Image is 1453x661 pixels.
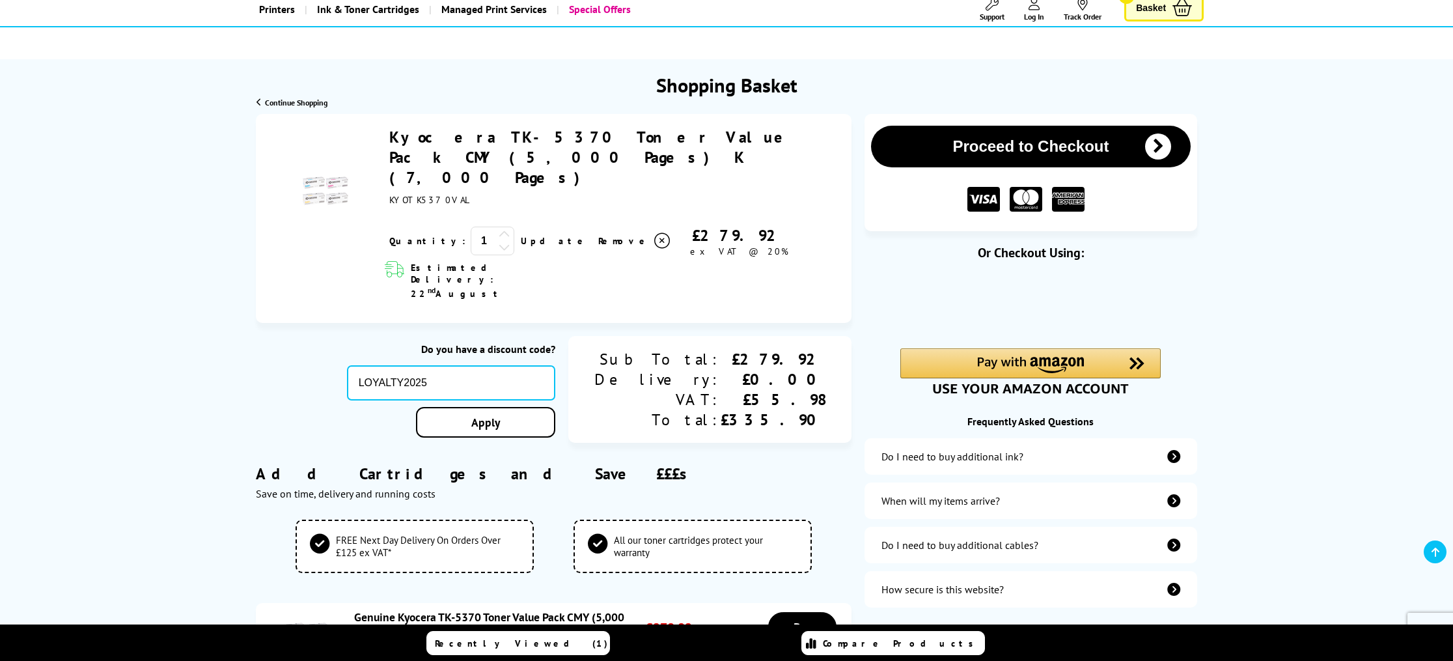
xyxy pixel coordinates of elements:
[1052,187,1085,212] img: American Express
[1024,12,1044,21] span: Log In
[690,246,788,257] span: ex VAT @ 20%
[389,235,465,247] span: Quantity:
[881,494,1000,507] div: When will my items arrive?
[435,638,608,649] span: Recently Viewed (1)
[265,98,327,107] span: Continue Shopping
[881,450,1023,463] div: Do I need to buy additional ink?
[594,369,721,389] div: Delivery:
[336,534,519,559] span: FREE Next Day Delivery On Orders Over £125 ex VAT*
[865,483,1197,519] a: items-arrive
[354,610,624,640] a: Genuine Kyocera TK-5370 Toner Value Pack CMY (5,000 Pages) K (7,000 Pages)
[646,619,692,636] strong: £279.92
[594,410,721,430] div: Total:
[794,619,811,634] span: Buy
[881,539,1038,552] div: Do I need to buy additional cables?
[428,285,436,295] sup: nd
[721,410,825,430] div: £335.90
[598,231,672,251] a: Delete item from your basket
[411,262,568,300] span: Estimated Delivery: 22 August
[256,98,327,107] a: Continue Shopping
[721,369,825,389] div: £0.00
[871,126,1191,167] button: Proceed to Checkout
[721,349,825,369] div: £279.92
[967,187,1000,212] img: VISA
[900,282,1161,326] iframe: PayPal
[881,583,1004,596] div: How secure is this website?
[865,571,1197,608] a: secure-website
[721,389,825,410] div: £55.98
[656,72,797,98] h1: Shopping Basket
[521,235,588,247] a: Update
[865,438,1197,475] a: additional-ink
[303,168,348,214] img: Kyocera TK-5370 Toner Value Pack CMY (5,000 Pages) K (7,000 Pages)
[865,527,1197,563] a: additional-cables
[823,638,980,649] span: Compare Products
[598,235,650,247] span: Remove
[801,631,985,655] a: Compare Products
[426,631,610,655] a: Recently Viewed (1)
[347,343,555,356] div: Do you have a discount code?
[594,389,721,410] div: VAT:
[389,127,796,188] a: Kyocera TK-5370 Toner Value Pack CMY (5,000 Pages) K (7,000 Pages)
[416,407,555,438] a: Apply
[865,415,1197,428] div: Frequently Asked Questions
[980,12,1004,21] span: Support
[900,348,1161,394] div: Amazon Pay - Use your Amazon account
[614,534,797,559] span: All our toner cartridges protect your warranty
[1010,187,1042,212] img: MASTER CARD
[256,444,851,520] div: Add Cartridges and Save £££s
[672,225,807,246] div: £279.92
[256,487,851,500] div: Save on time, delivery and running costs
[865,244,1197,261] div: Or Checkout Using:
[283,614,328,660] img: Genuine Kyocera TK-5370 Toner Value Pack CMY (5,000 Pages) K (7,000 Pages)
[347,365,555,401] input: Enter Discount Code...
[594,349,721,369] div: Sub Total:
[389,194,471,206] span: KYOTK5370VAL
